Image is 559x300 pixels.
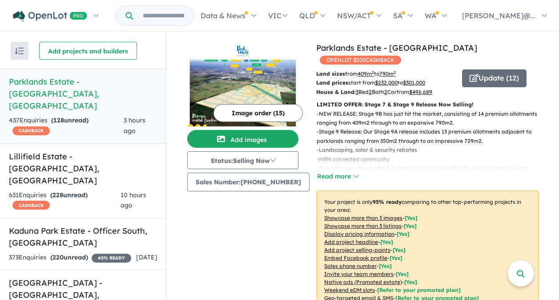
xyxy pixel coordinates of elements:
[51,116,88,124] strong: ( unread)
[317,100,539,109] p: LIMITED OFFER: Stage 7 & Stage 9 Release Now Selling!
[393,247,406,253] span: [ Yes ]
[317,146,546,154] p: - Landscaping, solar & security rebates
[213,104,303,122] button: Image order (15)
[462,11,535,20] span: [PERSON_NAME]@...
[404,279,417,285] span: [Yes]
[324,231,394,237] u: Display pricing information
[9,76,157,112] h5: Parklands Estate - [GEOGRAPHIC_DATA] , [GEOGRAPHIC_DATA]
[9,150,157,186] h5: Lillifield Estate - [GEOGRAPHIC_DATA] , [GEOGRAPHIC_DATA]
[316,43,477,53] a: Parklands Estate - [GEOGRAPHIC_DATA]
[9,115,124,137] div: 437 Enquir ies
[356,89,358,95] u: 3
[316,69,455,78] p: from
[398,79,425,86] span: to
[191,45,295,56] img: Parklands Estate - Wonthaggi Logo
[12,126,50,135] span: CASHBACK
[317,109,546,128] p: - NEW RELEASE: Stage 9B has just hit the market, consisting of 14 premium allotments ranging from...
[377,287,461,293] span: [Refer to your promoted plan]
[39,42,137,60] button: Add projects and builders
[13,11,87,22] img: Openlot PRO Logo White
[409,89,432,95] u: $ 496,689
[52,191,63,199] span: 228
[50,191,88,199] strong: ( unread)
[316,89,356,95] b: House & Land:
[380,239,393,245] span: [ Yes ]
[316,88,455,97] p: Bed Bath Car from
[187,151,298,169] button: Status:Selling Now
[324,223,402,229] u: Showcase more than 3 listings
[9,252,131,263] div: 373 Enquir ies
[15,48,24,54] img: sort.svg
[372,70,374,75] sup: 2
[317,171,358,182] button: Read more
[121,191,146,210] span: 10 hours ago
[405,215,418,221] span: [ Yes ]
[187,130,298,148] button: Add images
[462,69,527,87] button: Update (12)
[324,255,387,261] u: Embed Facebook profile
[403,79,425,86] u: $ 301,000
[317,155,546,164] p: - NBN connected community
[324,271,394,277] u: Invite your team members
[384,89,387,95] u: 2
[187,42,298,126] a: Parklands Estate - Wonthaggi LogoParklands Estate - Wonthaggi
[317,127,546,146] p: - Stage 9 Release: Our Stage 9A release includes 13 premium allotments adjacent to parklands rang...
[374,70,396,77] span: to
[324,215,402,221] u: Showcase more than 3 images
[50,253,88,261] strong: ( unread)
[136,253,157,261] span: [DATE]
[135,6,192,25] input: Try estate name, suburb, builder or developer
[379,70,396,77] u: 790 m
[358,70,374,77] u: 409 m
[369,89,372,95] u: 2
[92,254,131,263] span: 45 % READY
[187,60,298,126] img: Parklands Estate - Wonthaggi
[124,116,145,135] span: 3 hours ago
[316,79,348,86] b: Land prices
[9,225,157,249] h5: Kaduna Park Estate - Officer South , [GEOGRAPHIC_DATA]
[320,56,401,65] span: OPENLOT $ 200 CASHBACK
[404,223,417,229] span: [ Yes ]
[324,287,375,293] u: Weekend eDM slots
[373,199,402,205] b: 95 % ready
[379,263,392,269] span: [ Yes ]
[9,190,121,211] div: 631 Enquir ies
[397,231,410,237] span: [ Yes ]
[316,70,345,77] b: Land sizes
[324,263,377,269] u: Sales phone number
[317,164,546,182] p: - These lots are close to the future park so very desirable for existing and growing families
[394,70,396,75] sup: 2
[324,279,402,285] u: Native ads (Promoted estate)
[316,78,455,87] p: start from
[375,79,398,86] u: $ 232,000
[396,271,409,277] span: [ Yes ]
[324,239,378,245] u: Add project headline
[12,201,50,210] span: CASHBACK
[187,173,310,191] button: Sales Number:[PHONE_NUMBER]
[324,247,390,253] u: Add project selling-points
[53,116,64,124] span: 128
[52,253,64,261] span: 220
[390,255,402,261] span: [ Yes ]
